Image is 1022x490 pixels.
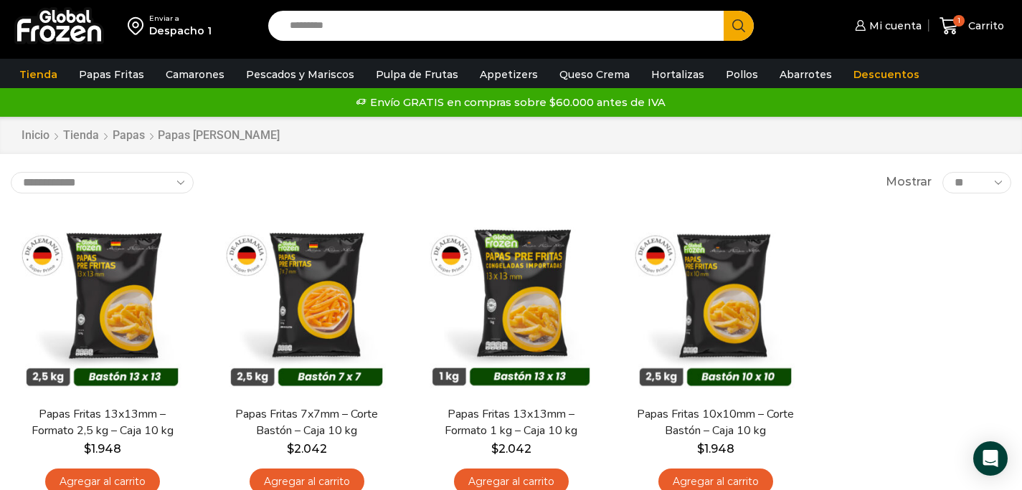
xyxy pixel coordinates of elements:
button: Search button [724,11,754,41]
span: Mostrar [886,174,932,191]
img: address-field-icon.svg [128,14,149,38]
a: Camarones [158,61,232,88]
h1: Papas [PERSON_NAME] [158,128,280,142]
a: Tienda [62,128,100,144]
a: Pescados y Mariscos [239,61,361,88]
div: Enviar a [149,14,212,24]
a: Descuentos [846,61,927,88]
a: Mi cuenta [851,11,922,40]
span: $ [287,442,294,456]
a: Abarrotes [772,61,839,88]
a: Hortalizas [644,61,711,88]
span: Carrito [965,19,1004,33]
a: Papas Fritas 13x13mm – Formato 2,5 kg – Caja 10 kg [20,406,185,439]
a: Pulpa de Frutas [369,61,465,88]
a: Queso Crema [552,61,637,88]
a: 1 Carrito [936,9,1008,43]
bdi: 1.948 [84,442,121,456]
a: Appetizers [473,61,545,88]
span: $ [697,442,704,456]
div: Open Intercom Messenger [973,441,1008,476]
a: Papas Fritas 13x13mm – Formato 1 kg – Caja 10 kg [429,406,594,439]
span: Mi cuenta [866,19,922,33]
bdi: 1.948 [697,442,734,456]
span: $ [491,442,498,456]
a: Papas Fritas 7x7mm – Corte Bastón – Caja 10 kg [224,406,389,439]
a: Papas [112,128,146,144]
nav: Breadcrumb [21,128,280,144]
bdi: 2.042 [287,442,327,456]
span: $ [84,442,91,456]
div: Despacho 1 [149,24,212,38]
bdi: 2.042 [491,442,531,456]
span: 1 [953,15,965,27]
a: Tienda [12,61,65,88]
a: Papas Fritas [72,61,151,88]
a: Pollos [719,61,765,88]
a: Inicio [21,128,50,144]
select: Pedido de la tienda [11,172,194,193]
a: Papas Fritas 10x10mm – Corte Bastón – Caja 10 kg [633,406,798,439]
